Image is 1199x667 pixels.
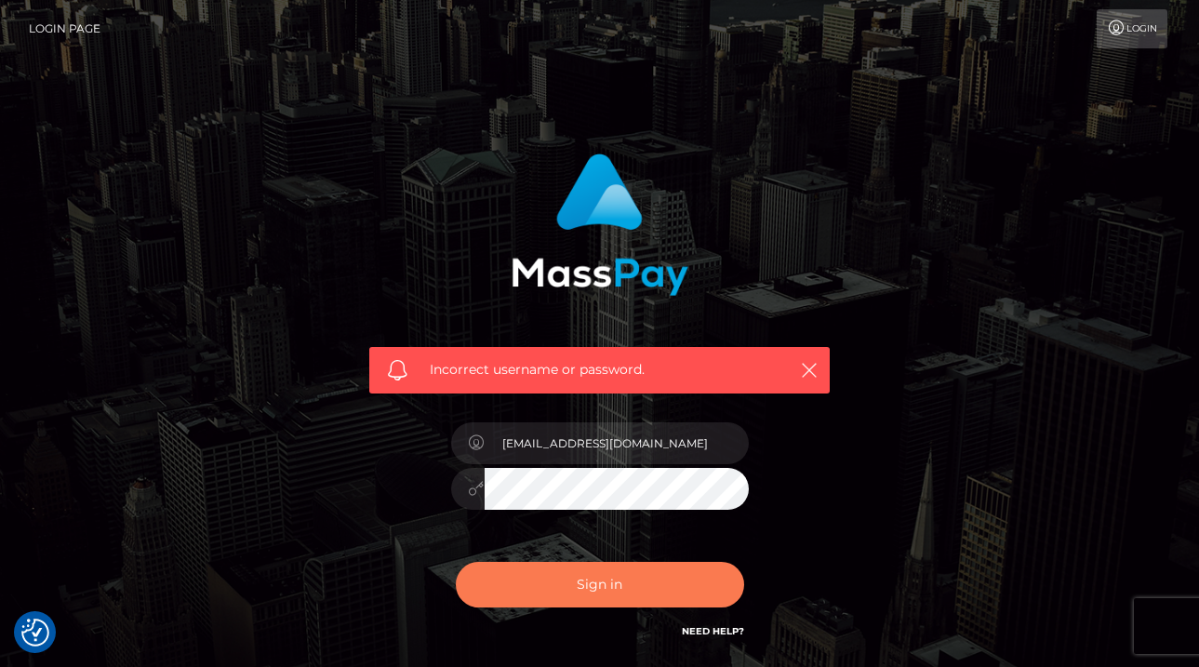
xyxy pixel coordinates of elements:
a: Need Help? [682,625,744,637]
button: Sign in [456,562,744,607]
a: Login [1097,9,1167,48]
button: Consent Preferences [21,619,49,647]
img: MassPay Login [512,153,688,296]
img: Revisit consent button [21,619,49,647]
a: Login Page [29,9,100,48]
span: Incorrect username or password. [430,360,769,380]
input: Username... [485,422,749,464]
